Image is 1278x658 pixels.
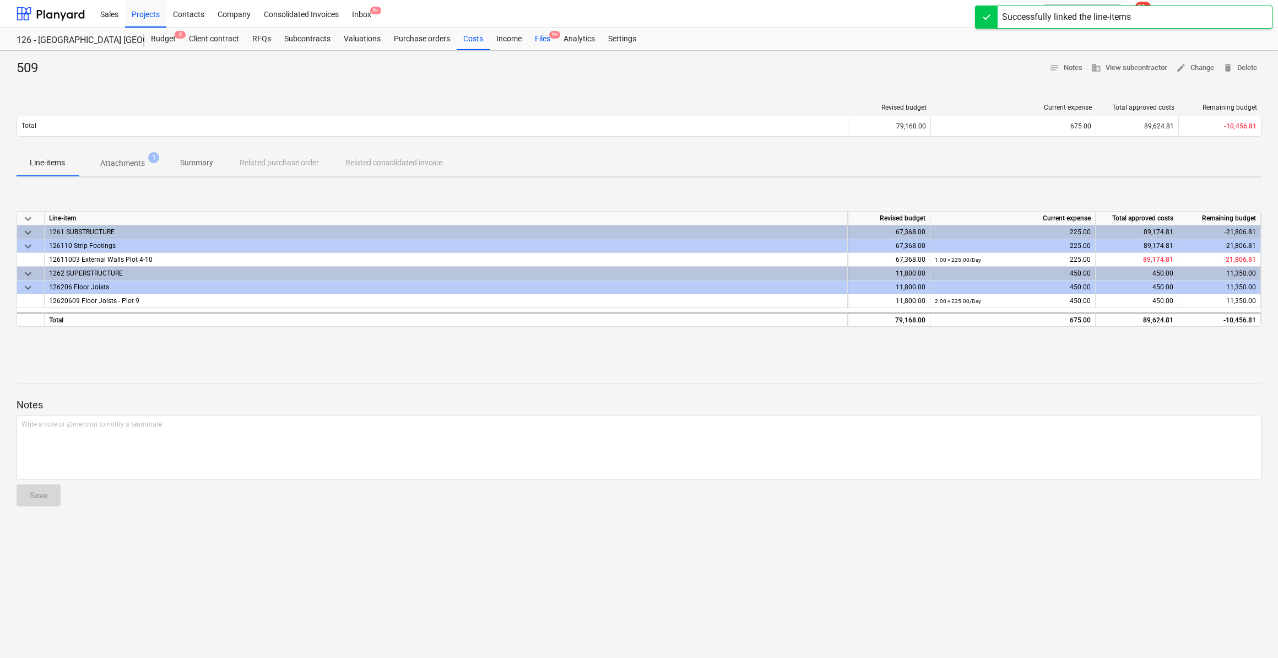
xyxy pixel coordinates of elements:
div: 11,350.00 [1178,267,1261,281]
span: 9+ [370,7,381,14]
span: 9+ [549,31,560,39]
a: Files9+ [528,28,557,50]
button: Notes [1045,60,1087,77]
p: Notes [17,398,1261,412]
div: 126 - [GEOGRAPHIC_DATA] [GEOGRAPHIC_DATA] [17,35,131,46]
div: 1261 SUBSTRUCTURE [49,225,843,239]
iframe: Chat Widget [1223,605,1278,658]
div: 79,168.00 [848,117,930,135]
div: 11,800.00 [848,281,930,294]
button: Delete [1219,60,1261,77]
span: Notes [1049,62,1082,74]
small: 2.00 × 225.00 / Day [935,298,981,304]
div: 509 [17,60,47,77]
div: 67,368.00 [848,239,930,253]
div: 11,350.00 [1178,281,1261,294]
div: 675.00 [935,122,1091,130]
span: keyboard_arrow_down [21,226,35,239]
div: Revised budget [848,212,930,225]
div: Successfully linked the line-items [1002,10,1131,24]
a: Income [490,28,528,50]
div: 450.00 [935,267,1091,281]
div: 67,368.00 [848,225,930,239]
div: 450.00 [935,294,1091,308]
a: Costs [457,28,490,50]
span: Delete [1223,62,1257,74]
div: -21,806.81 [1178,225,1261,239]
p: Total [21,121,36,131]
span: business [1091,63,1101,73]
button: Change [1172,60,1219,77]
a: Purchase orders [387,28,457,50]
div: 126206 Floor Joists [49,281,843,294]
div: Total approved costs [1101,104,1174,111]
div: 450.00 [1096,281,1178,294]
div: -21,806.81 [1178,239,1261,253]
a: RFQs [246,28,278,50]
div: 450.00 [935,281,1091,294]
div: 126110 Strip Footings [49,239,843,252]
div: 1262 SUPERSTRUCTURE [49,267,843,280]
div: Remaining budget [1183,104,1257,111]
span: delete [1223,63,1233,73]
div: 225.00 [935,225,1091,239]
div: -10,456.81 [1178,312,1261,326]
span: 8 [175,31,186,39]
span: 12620609 Floor Joists - Plot 9 [49,297,139,305]
span: keyboard_arrow_down [21,281,35,294]
div: 89,174.81 [1096,239,1178,253]
span: edit [1176,63,1186,73]
div: 225.00 [935,239,1091,253]
span: notes [1049,63,1059,73]
span: -10,456.81 [1224,122,1257,130]
div: Current expense [935,104,1092,111]
span: 1 [148,152,159,163]
a: Valuations [337,28,387,50]
span: 11,350.00 [1226,297,1256,305]
p: Summary [180,157,213,169]
div: Total [45,312,848,326]
span: 12611003 External Walls Plot 4-10 [49,256,153,263]
span: 89,174.81 [1143,256,1173,263]
div: 11,800.00 [848,267,930,281]
div: Remaining budget [1178,212,1261,225]
span: View subcontractor [1091,62,1167,74]
a: Settings [602,28,643,50]
a: Client contract [182,28,246,50]
p: Attachments [100,158,145,169]
div: Current expense [930,212,1096,225]
span: -21,806.81 [1223,256,1256,263]
span: keyboard_arrow_down [21,240,35,253]
a: Analytics [557,28,602,50]
span: keyboard_arrow_down [21,267,35,281]
a: Subcontracts [278,28,337,50]
small: 1.00 × 225.00 / Day [935,257,981,263]
a: Budget8 [144,28,182,50]
div: 89,174.81 [1096,225,1178,239]
div: 89,624.81 [1096,117,1178,135]
div: Budget [144,28,182,50]
div: Total approved costs [1096,212,1178,225]
p: Line-items [30,157,65,169]
div: 79,168.00 [848,312,930,326]
div: Revised budget [853,104,927,111]
div: 225.00 [935,253,1091,267]
div: Line-item [45,212,848,225]
div: 11,800.00 [848,294,930,308]
span: Change [1176,62,1214,74]
span: 450.00 [1152,297,1173,305]
span: keyboard_arrow_down [21,212,35,225]
div: 675.00 [935,314,1091,327]
div: 450.00 [1096,267,1178,281]
div: 67,368.00 [848,253,930,267]
button: View subcontractor [1087,60,1172,77]
div: Files [528,28,557,50]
